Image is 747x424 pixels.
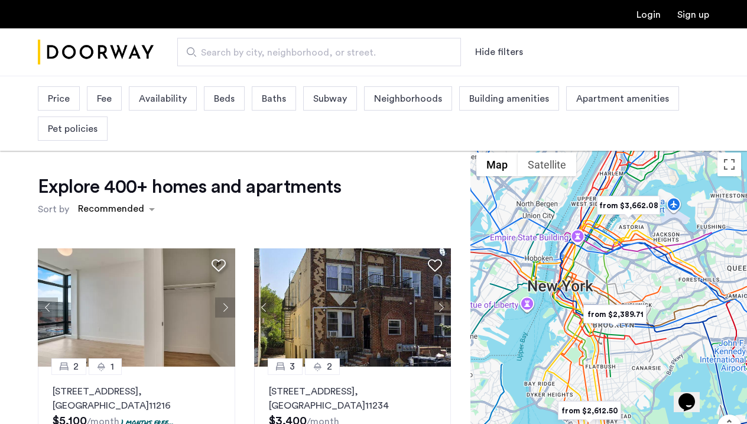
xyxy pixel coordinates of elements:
a: Login [636,10,661,20]
span: Subway [313,92,347,106]
img: 2016_638484540295233130.jpeg [254,248,452,367]
button: Toggle fullscreen view [717,153,741,176]
a: Cazamio Logo [38,30,154,75]
span: Pet policies [48,122,98,136]
p: [STREET_ADDRESS] 11216 [53,384,220,413]
span: Baths [262,92,286,106]
img: 2016_638673975962267132.jpeg [38,248,235,367]
span: Search by city, neighborhood, or street. [201,46,428,60]
div: from $2,389.71 [579,301,651,328]
span: Fee [97,92,112,106]
span: Availability [139,92,187,106]
iframe: chat widget [674,377,712,412]
span: 3 [290,360,295,374]
a: Registration [677,10,709,20]
span: 2 [327,360,332,374]
div: from $2,612.50 [553,397,626,424]
button: Previous apartment [254,297,274,318]
p: [STREET_ADDRESS] 11234 [269,384,437,413]
ng-select: sort-apartment [72,199,161,220]
button: Show satellite imagery [518,153,576,176]
button: Next apartment [431,297,451,318]
input: Apartment Search [177,38,461,66]
span: 2 [73,360,79,374]
button: Next apartment [215,297,235,318]
span: Price [48,92,70,106]
button: Previous apartment [38,297,58,318]
span: Apartment amenities [576,92,669,106]
h1: Explore 400+ homes and apartments [38,175,341,199]
span: Beds [214,92,235,106]
button: Show or hide filters [475,45,523,59]
span: Neighborhoods [374,92,442,106]
img: logo [38,30,154,75]
button: Show street map [476,153,518,176]
div: Recommended [76,202,144,219]
span: Building amenities [469,92,549,106]
label: Sort by [38,202,69,216]
div: from $3,662.08 [592,192,665,219]
span: 1 [111,360,114,374]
